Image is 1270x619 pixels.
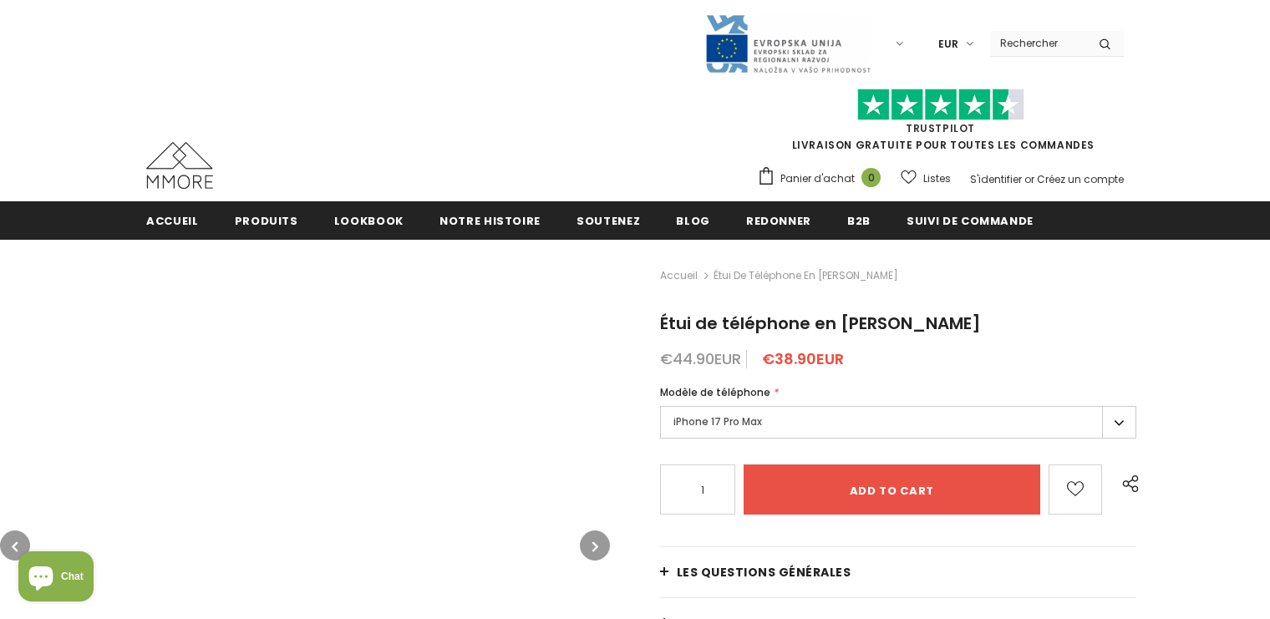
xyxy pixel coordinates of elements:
[907,213,1034,229] span: Suivi de commande
[577,201,640,239] a: soutenez
[146,201,199,239] a: Accueil
[744,464,1041,515] input: Add to cart
[334,213,404,229] span: Lookbook
[906,121,975,135] a: TrustPilot
[660,266,698,286] a: Accueil
[907,201,1034,239] a: Suivi de commande
[847,213,871,229] span: B2B
[714,266,898,286] span: Étui de téléphone en [PERSON_NAME]
[1037,172,1124,186] a: Créez un compte
[676,201,710,239] a: Blog
[923,170,951,187] span: Listes
[334,201,404,239] a: Lookbook
[901,164,951,193] a: Listes
[970,172,1022,186] a: S'identifier
[235,213,298,229] span: Produits
[676,213,710,229] span: Blog
[146,142,213,189] img: Cas MMORE
[704,13,871,74] img: Javni Razpis
[746,213,811,229] span: Redonner
[439,201,541,239] a: Notre histoire
[1024,172,1034,186] span: or
[990,31,1086,55] input: Search Site
[146,213,199,229] span: Accueil
[660,385,770,399] span: Modèle de téléphone
[13,551,99,606] inbox-online-store-chat: Shopify online store chat
[847,201,871,239] a: B2B
[704,36,871,50] a: Javni Razpis
[757,166,889,191] a: Panier d'achat 0
[439,213,541,229] span: Notre histoire
[780,170,855,187] span: Panier d'achat
[577,213,640,229] span: soutenez
[938,36,958,53] span: EUR
[660,406,1136,439] label: iPhone 17 Pro Max
[660,348,741,369] span: €44.90EUR
[677,564,851,581] span: Les questions générales
[235,201,298,239] a: Produits
[857,89,1024,121] img: Faites confiance aux étoiles pilotes
[762,348,844,369] span: €38.90EUR
[660,312,981,335] span: Étui de téléphone en [PERSON_NAME]
[746,201,811,239] a: Redonner
[757,96,1124,152] span: LIVRAISON GRATUITE POUR TOUTES LES COMMANDES
[660,547,1136,597] a: Les questions générales
[861,168,881,187] span: 0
